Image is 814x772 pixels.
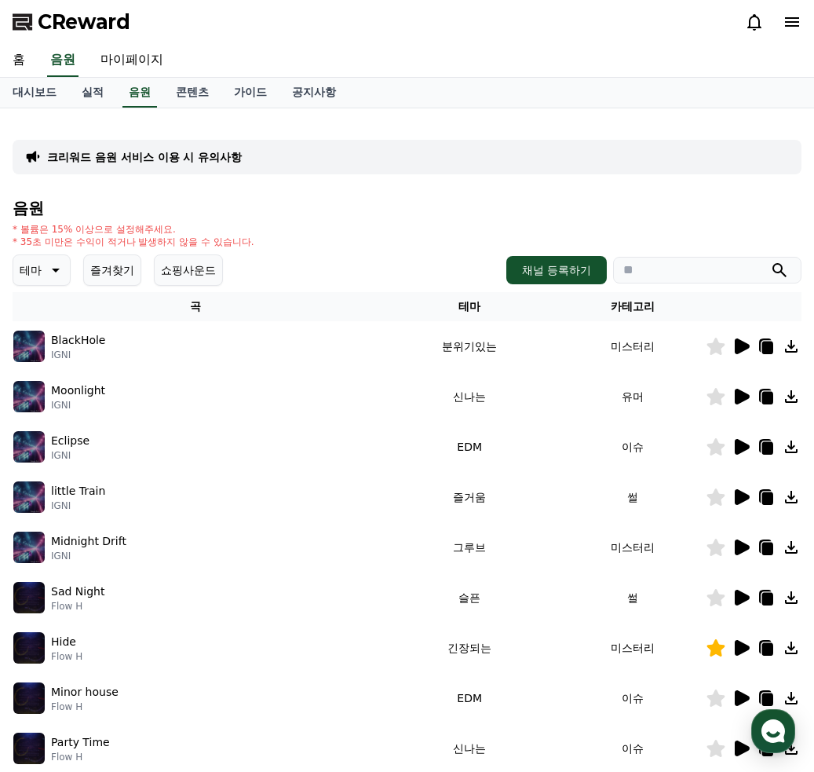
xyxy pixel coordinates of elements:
p: 테마 [20,259,42,281]
td: 유머 [560,371,706,422]
button: 테마 [13,254,71,286]
td: 신나는 [379,371,560,422]
td: 이슈 [560,673,706,723]
button: 채널 등록하기 [506,256,607,284]
p: Midnight Drift [51,533,126,550]
td: 썰 [560,573,706,623]
p: Sad Night [51,584,104,600]
button: 쇼핑사운드 [154,254,223,286]
td: 미스터리 [560,522,706,573]
th: 테마 [379,292,560,321]
span: CReward [38,9,130,35]
td: 이슈 [560,422,706,472]
th: 곡 [13,292,379,321]
img: music [13,532,45,563]
p: IGNI [51,550,126,562]
img: music [13,431,45,463]
td: 미스터리 [560,321,706,371]
button: 즐겨찾기 [83,254,141,286]
img: music [13,331,45,362]
td: 분위기있는 [379,321,560,371]
p: Party Time [51,734,110,751]
p: IGNI [51,399,105,412]
span: 홈 [49,521,59,534]
a: 음원 [47,44,78,77]
td: 미스터리 [560,623,706,673]
td: 즐거움 [379,472,560,522]
p: IGNI [51,449,89,462]
p: Moonlight [51,382,105,399]
p: * 볼륨은 15% 이상으로 설정해주세요. [13,223,254,236]
p: Eclipse [51,433,89,449]
p: Flow H [51,701,119,713]
span: 대화 [144,522,162,535]
p: IGNI [51,349,105,361]
a: 대화 [104,498,203,537]
img: music [13,481,45,513]
a: 공지사항 [279,78,349,108]
td: 슬픈 [379,573,560,623]
h4: 음원 [13,199,801,217]
th: 카테고리 [560,292,706,321]
img: music [13,632,45,664]
a: 실적 [69,78,116,108]
td: EDM [379,422,560,472]
p: Flow H [51,650,82,663]
p: little Train [51,483,105,499]
img: music [13,733,45,764]
span: 설정 [243,521,261,534]
a: CReward [13,9,130,35]
a: 가이드 [221,78,279,108]
td: 긴장되는 [379,623,560,673]
img: music [13,582,45,613]
p: Hide [51,634,76,650]
a: 설정 [203,498,301,537]
p: Flow H [51,600,104,613]
a: 홈 [5,498,104,537]
img: music [13,682,45,714]
p: * 35초 미만은 수익이 적거나 발생하지 않을 수 있습니다. [13,236,254,248]
a: 크리워드 음원 서비스 이용 시 유의사항 [47,149,242,165]
a: 음원 [122,78,157,108]
a: 마이페이지 [88,44,176,77]
p: Minor house [51,684,119,701]
img: music [13,381,45,412]
td: 그루브 [379,522,560,573]
p: IGNI [51,499,105,512]
p: BlackHole [51,332,105,349]
a: 콘텐츠 [163,78,221,108]
p: Flow H [51,751,110,763]
td: EDM [379,673,560,723]
td: 썰 [560,472,706,522]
